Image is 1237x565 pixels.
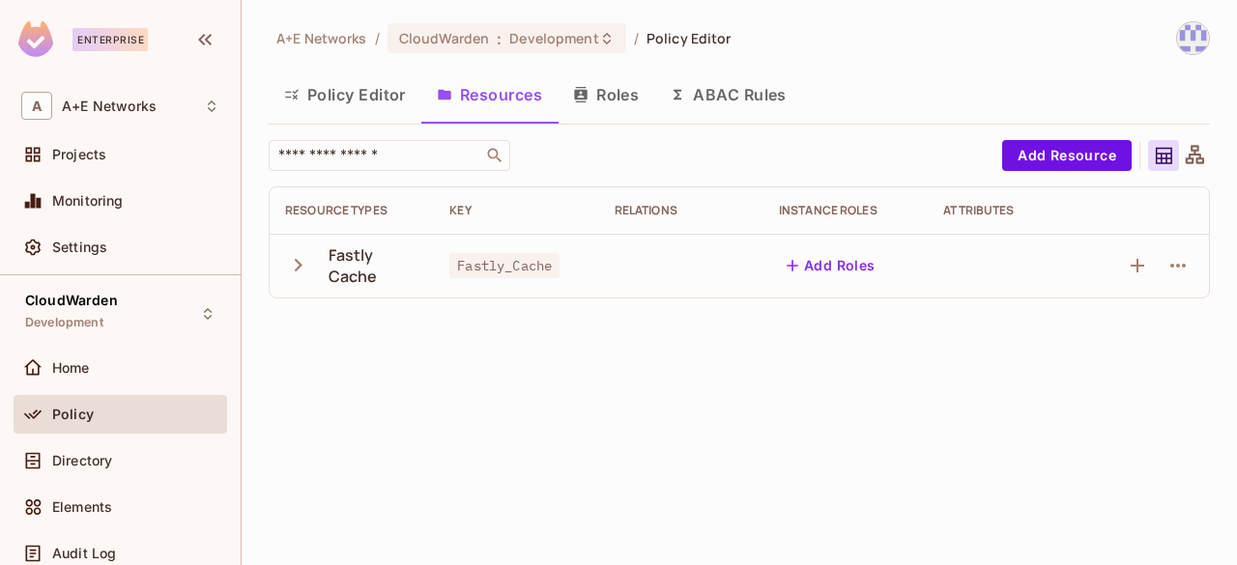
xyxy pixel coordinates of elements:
[654,71,802,119] button: ABAC Rules
[285,203,418,218] div: Resource Types
[943,203,1077,218] div: Attributes
[399,29,489,47] span: CloudWarden
[52,240,107,255] span: Settings
[52,546,116,561] span: Audit Log
[615,203,748,218] div: Relations
[779,203,912,218] div: Instance roles
[558,71,654,119] button: Roles
[375,29,380,47] li: /
[25,293,118,308] span: CloudWarden
[21,92,52,120] span: A
[52,407,94,422] span: Policy
[25,315,103,330] span: Development
[62,99,157,114] span: Workspace: A+E Networks
[509,29,598,47] span: Development
[269,71,421,119] button: Policy Editor
[276,29,367,47] span: the active workspace
[72,28,148,51] div: Enterprise
[52,360,90,376] span: Home
[449,253,560,278] span: Fastly_Cache
[52,147,106,162] span: Projects
[329,244,419,287] div: Fastly Cache
[421,71,558,119] button: Resources
[52,453,112,468] span: Directory
[496,31,503,46] span: :
[1002,140,1132,171] button: Add Resource
[647,29,732,47] span: Policy Editor
[449,203,583,218] div: Key
[634,29,639,47] li: /
[52,193,124,209] span: Monitoring
[779,250,883,281] button: Add Roles
[1177,22,1209,54] img: Muhammad Kassali
[52,499,112,515] span: Elements
[18,21,53,57] img: SReyMgAAAABJRU5ErkJggg==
